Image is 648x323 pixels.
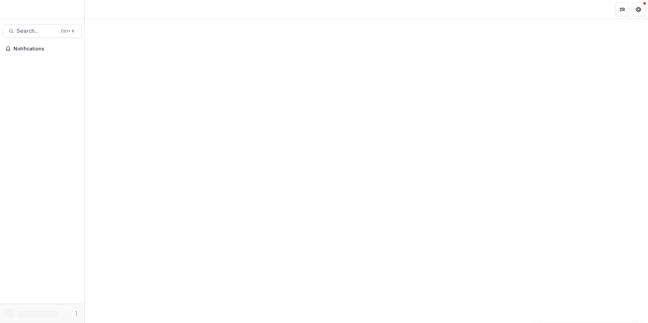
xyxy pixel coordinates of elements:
[87,4,116,14] nav: breadcrumb
[3,43,82,54] button: Notifications
[59,27,76,35] div: Ctrl + K
[615,3,629,16] button: Partners
[72,309,80,318] button: More
[3,24,82,38] button: Search...
[632,3,645,16] button: Get Help
[14,46,79,52] span: Notifications
[17,28,57,34] span: Search...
